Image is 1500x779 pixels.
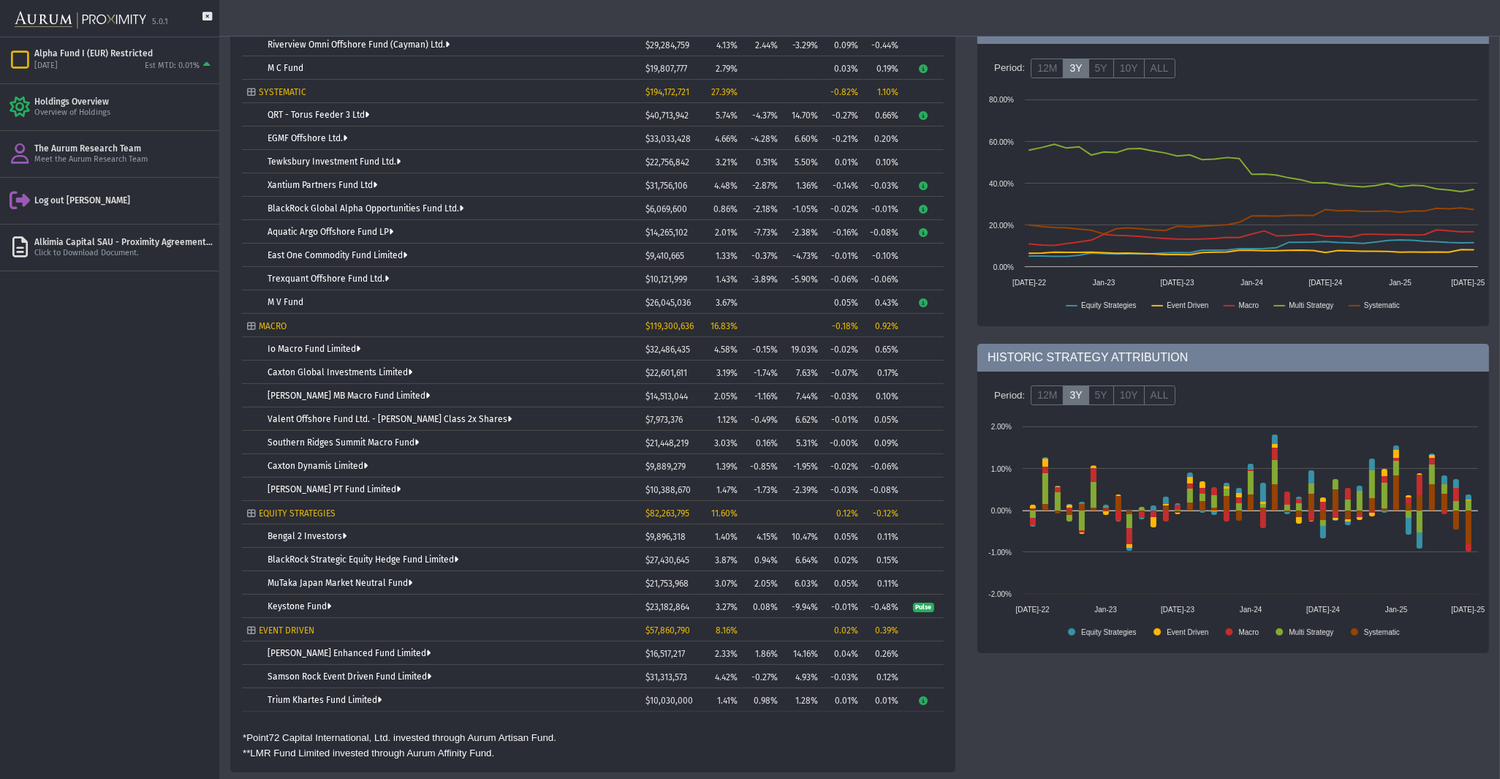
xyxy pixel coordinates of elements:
[34,248,213,259] div: Click to Download Document.
[863,197,904,220] td: -0.01%
[783,33,823,56] td: -3.29%
[783,571,823,595] td: 6.03%
[1093,279,1115,287] text: Jan-23
[863,337,904,361] td: 0.65%
[268,157,401,167] a: Tewksbury Investment Fund Ltd.
[717,415,738,425] span: 1.12%
[783,665,823,688] td: 4.93%
[783,127,823,150] td: 6.60%
[823,173,863,197] td: -0.14%
[783,267,823,290] td: -5.90%
[783,524,823,548] td: 10.47%
[823,150,863,173] td: 0.01%
[823,220,863,244] td: -0.16%
[783,595,823,618] td: -9.94%
[715,134,738,144] span: 4.66%
[645,415,683,425] span: $7,973,376
[743,33,783,56] td: 2.44%
[1389,279,1412,287] text: Jan-25
[989,180,1014,188] text: 40.00%
[711,508,738,519] span: 11.60%
[715,649,738,659] span: 2.33%
[645,321,694,331] span: $119,300,636
[711,87,738,97] span: 27.39%
[268,297,303,307] a: M V Fund
[645,157,689,168] span: $22,756,842
[743,173,783,197] td: -2.87%
[743,127,783,150] td: -4.28%
[145,61,200,72] div: Est MTD: 0.01%
[783,478,823,501] td: -2.39%
[863,407,904,431] td: 0.05%
[863,384,904,407] td: 0.10%
[268,344,360,354] a: Io Macro Fund Limited
[743,361,783,384] td: -1.74%
[828,625,858,636] div: 0.02%
[783,384,823,407] td: 7.44%
[1144,385,1175,406] label: ALL
[716,64,738,74] span: 2.79%
[645,64,687,74] span: $19,807,777
[828,321,858,331] div: -0.18%
[645,438,689,448] span: $21,448,219
[863,478,904,501] td: -0.08%
[783,641,823,665] td: 14.16%
[268,391,430,401] a: [PERSON_NAME] MB Macro Fund Limited
[34,195,213,206] div: Log out [PERSON_NAME]
[645,87,689,97] span: $194,172,721
[863,220,904,244] td: -0.08%
[823,641,863,665] td: 0.04%
[743,454,783,478] td: -0.85%
[783,150,823,173] td: 5.50%
[268,39,450,50] a: Riverview Omni Offshore Fund (Cayman) Ltd.
[34,108,213,118] div: Overview of Holdings
[645,298,691,308] span: $26,045,036
[714,345,738,355] span: 4.58%
[1031,59,1064,79] label: 12M
[783,361,823,384] td: 7.63%
[1088,59,1114,79] label: 5Y
[743,267,783,290] td: -3.89%
[863,548,904,571] td: 0.15%
[259,321,287,331] span: MACRO
[823,127,863,150] td: -0.21%
[34,236,213,248] div: Alkimia Capital SAU - Proximity Agreement and Electronic Access Agreement - Signed.pdf
[828,508,858,519] div: 0.12%
[823,103,863,127] td: -0.27%
[715,227,738,238] span: 2.01%
[715,672,738,682] span: 4.42%
[1161,279,1194,287] text: [DATE]-23
[823,267,863,290] td: -0.06%
[1081,628,1137,636] text: Equity Strategies
[15,4,146,37] img: Aurum-Proximity%20white.svg
[1238,628,1259,636] text: Macro
[988,383,1031,408] div: Period:
[716,298,738,308] span: 3.67%
[863,571,904,595] td: 0.11%
[645,672,687,682] span: $31,313,573
[645,579,689,589] span: $21,753,968
[268,437,419,448] a: Southern Ridges Summit Macro Fund
[868,625,898,636] div: 0.39%
[1167,301,1208,309] text: Event Driven
[645,649,685,659] span: $16,517,217
[743,150,783,173] td: 0.51%
[989,96,1014,104] text: 80.00%
[743,524,783,548] td: 4.15%
[268,203,463,214] a: BlackRock Global Alpha Opportunities Fund Ltd.
[863,595,904,618] td: -0.48%
[34,48,213,59] div: Alpha Fund I (EUR) Restricted
[1081,301,1137,309] text: Equity Strategies
[977,344,1489,372] div: HISTORIC STRATEGY ATTRIBUTION
[868,508,898,519] div: -0.12%
[645,204,687,214] span: $6,069,600
[715,532,738,542] span: 1.40%
[268,695,382,705] a: Trium Khartes Fund Limited
[863,665,904,688] td: 0.12%
[1113,385,1145,406] label: 10Y
[743,244,783,267] td: -0.37%
[716,368,738,378] span: 3.19%
[991,423,1012,431] text: 2.00%
[714,181,738,191] span: 4.48%
[743,407,783,431] td: -0.49%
